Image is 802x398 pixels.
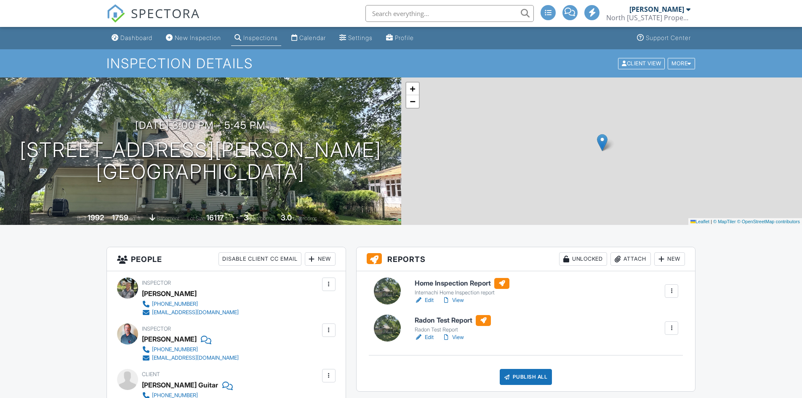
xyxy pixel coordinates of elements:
[88,213,104,222] div: 1992
[383,30,417,46] a: Profile
[175,34,221,41] div: New Inspection
[142,300,239,308] a: [PHONE_NUMBER]
[668,58,695,69] div: More
[690,219,709,224] a: Leaflet
[152,346,198,353] div: [PHONE_NUMBER]
[410,83,415,94] span: +
[231,30,281,46] a: Inspections
[415,278,509,296] a: Home Inspection Report Internachi Home Inspection report
[415,315,491,334] a: Radon Test Report Radon Test Report
[617,60,667,66] a: Client View
[250,215,273,222] span: bedrooms
[299,34,326,41] div: Calendar
[357,247,695,271] h3: Reports
[415,326,491,333] div: Radon Test Report
[142,371,160,377] span: Client
[500,369,552,385] div: Publish All
[406,83,419,95] a: Zoom in
[152,355,239,361] div: [EMAIL_ADDRESS][DOMAIN_NAME]
[218,252,301,266] div: Disable Client CC Email
[142,379,218,391] div: [PERSON_NAME] Guitar
[163,30,224,46] a: New Inspection
[157,215,179,222] span: basement
[288,30,329,46] a: Calendar
[152,309,239,316] div: [EMAIL_ADDRESS][DOMAIN_NAME]
[77,215,86,222] span: Built
[108,30,156,46] a: Dashboard
[107,56,696,71] h1: Inspection Details
[130,215,141,222] span: sq. ft.
[348,34,373,41] div: Settings
[737,219,800,224] a: © OpenStreetMap contributors
[713,219,736,224] a: © MapTiler
[629,5,684,13] div: [PERSON_NAME]
[410,96,415,107] span: −
[618,58,665,69] div: Client View
[142,333,197,345] div: [PERSON_NAME]
[120,34,152,41] div: Dashboard
[206,213,224,222] div: 16117
[112,213,128,222] div: 1759
[597,134,607,151] img: Marker
[415,296,434,305] a: Edit
[107,247,346,271] h3: People
[415,315,491,326] h6: Radon Test Report
[415,289,509,296] div: Internachi Home Inspection report
[107,4,125,23] img: The Best Home Inspection Software - Spectora
[281,213,292,222] div: 3.0
[244,213,248,222] div: 3
[634,30,694,46] a: Support Center
[305,252,336,266] div: New
[336,30,376,46] a: Settings
[225,215,236,222] span: sq.ft.
[711,219,712,224] span: |
[442,333,464,342] a: View
[142,326,171,332] span: Inspector
[243,34,278,41] div: Inspections
[187,215,205,222] span: Lot Size
[610,252,651,266] div: Attach
[406,95,419,108] a: Zoom out
[293,215,317,222] span: bathrooms
[152,301,198,307] div: [PHONE_NUMBER]
[415,278,509,289] h6: Home Inspection Report
[654,252,685,266] div: New
[142,354,239,362] a: [EMAIL_ADDRESS][DOMAIN_NAME]
[142,345,239,354] a: [PHONE_NUMBER]
[107,11,200,29] a: SPECTORA
[559,252,607,266] div: Unlocked
[365,5,534,22] input: Search everything...
[135,120,266,131] h3: [DATE] 3:00 pm - 5:45 pm
[142,308,239,317] a: [EMAIL_ADDRESS][DOMAIN_NAME]
[20,139,381,184] h1: [STREET_ADDRESS][PERSON_NAME] [GEOGRAPHIC_DATA]
[395,34,414,41] div: Profile
[415,333,434,342] a: Edit
[442,296,464,305] a: View
[142,280,171,286] span: Inspector
[142,287,197,300] div: [PERSON_NAME]
[131,4,200,22] span: SPECTORA
[606,13,690,22] div: North Ohio Property Inspection
[646,34,691,41] div: Support Center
